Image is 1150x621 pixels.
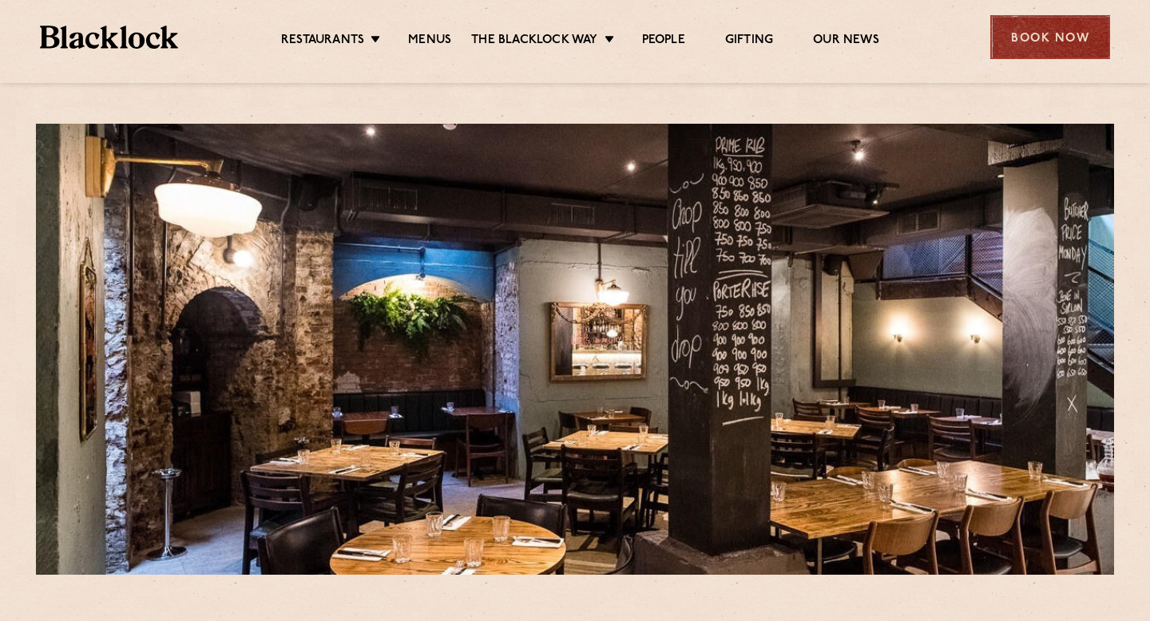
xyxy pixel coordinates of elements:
[990,15,1110,59] div: Book Now
[408,33,451,50] a: Menus
[471,33,597,50] a: The Blacklock Way
[813,33,879,50] a: Our News
[725,33,773,50] a: Gifting
[642,33,685,50] a: People
[40,26,178,49] img: BL_Textured_Logo-footer-cropped.svg
[281,33,364,50] a: Restaurants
